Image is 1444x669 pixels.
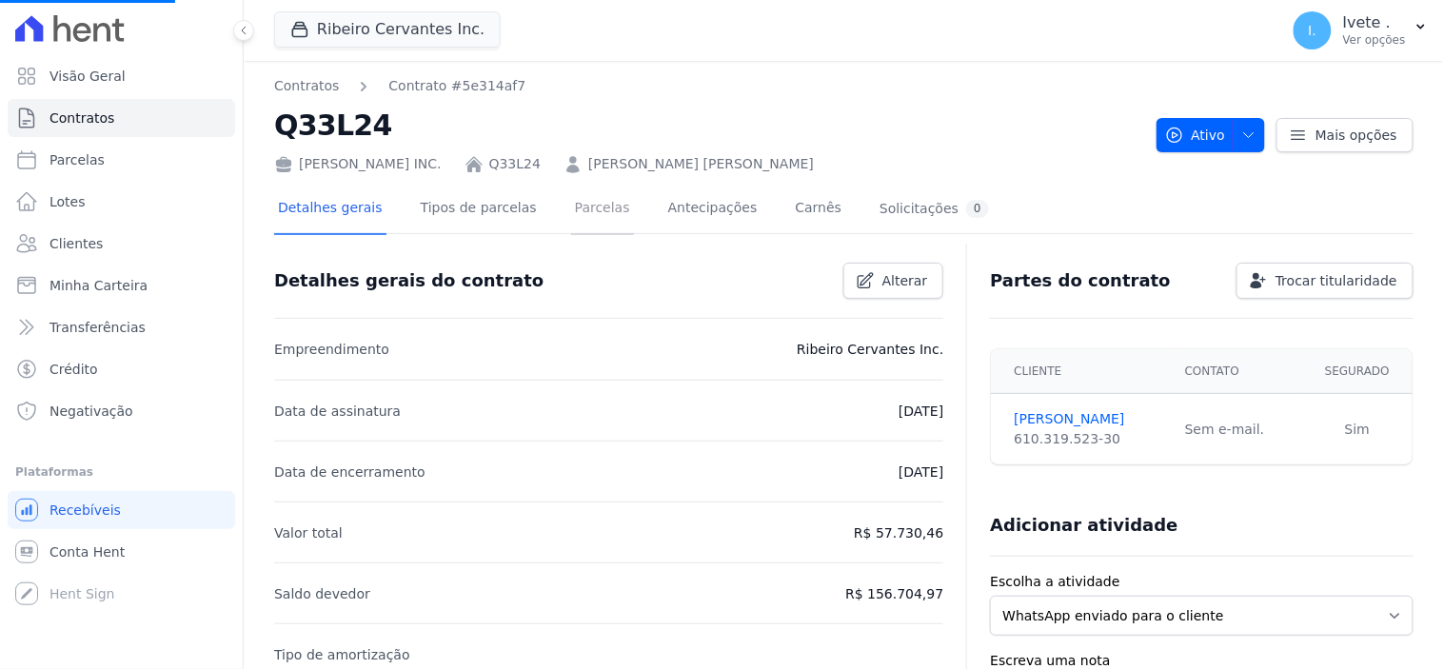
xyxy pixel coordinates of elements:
[49,276,148,295] span: Minha Carteira
[49,150,105,169] span: Parcelas
[8,99,235,137] a: Contratos
[417,185,541,235] a: Tipos de parcelas
[1236,263,1414,299] a: Trocar titularidade
[588,154,814,174] a: [PERSON_NAME] [PERSON_NAME]
[274,76,525,96] nav: Breadcrumb
[8,225,235,263] a: Clientes
[1343,13,1406,32] p: Ivete .
[8,392,235,430] a: Negativação
[274,154,442,174] div: [PERSON_NAME] INC.
[274,11,501,48] button: Ribeiro Cervantes Inc.
[1302,394,1413,465] td: Sim
[49,542,125,561] span: Conta Hent
[8,350,235,388] a: Crédito
[843,263,944,299] a: Alterar
[274,643,410,666] p: Tipo de amortização
[1276,271,1397,290] span: Trocar titularidade
[274,76,1141,96] nav: Breadcrumb
[15,461,227,483] div: Plataformas
[1165,118,1226,152] span: Ativo
[8,266,235,305] a: Minha Carteira
[664,185,762,235] a: Antecipações
[1014,429,1161,449] div: 610.319.523-30
[990,269,1171,292] h3: Partes do contrato
[49,402,133,421] span: Negativação
[899,461,943,483] p: [DATE]
[274,76,339,96] a: Contratos
[876,185,993,235] a: Solicitações0
[1315,126,1397,145] span: Mais opções
[49,108,114,128] span: Contratos
[274,185,386,235] a: Detalhes gerais
[880,200,989,218] div: Solicitações
[274,400,401,423] p: Data de assinatura
[854,521,943,544] p: R$ 57.730,46
[8,491,235,529] a: Recebíveis
[274,338,389,361] p: Empreendimento
[49,360,98,379] span: Crédito
[1309,24,1317,37] span: I.
[274,521,343,544] p: Valor total
[991,349,1173,394] th: Cliente
[899,400,943,423] p: [DATE]
[49,501,121,520] span: Recebíveis
[1276,118,1414,152] a: Mais opções
[8,183,235,221] a: Lotes
[274,269,544,292] h3: Detalhes gerais do contrato
[8,141,235,179] a: Parcelas
[274,461,425,483] p: Data de encerramento
[1302,349,1413,394] th: Segurado
[8,57,235,95] a: Visão Geral
[882,271,928,290] span: Alterar
[489,154,541,174] a: Q33L24
[1174,349,1302,394] th: Contato
[388,76,525,96] a: Contrato #5e314af7
[274,104,1141,147] h2: Q33L24
[49,192,86,211] span: Lotes
[274,582,370,605] p: Saldo devedor
[1157,118,1266,152] button: Ativo
[571,185,634,235] a: Parcelas
[49,67,126,86] span: Visão Geral
[1174,394,1302,465] td: Sem e-mail.
[1014,409,1161,429] a: [PERSON_NAME]
[1343,32,1406,48] p: Ver opções
[990,572,1414,592] label: Escolha a atividade
[8,533,235,571] a: Conta Hent
[990,514,1177,537] h3: Adicionar atividade
[845,582,943,605] p: R$ 156.704,97
[1278,4,1444,57] button: I. Ivete . Ver opções
[8,308,235,346] a: Transferências
[797,338,943,361] p: Ribeiro Cervantes Inc.
[49,318,146,337] span: Transferências
[49,234,103,253] span: Clientes
[791,185,845,235] a: Carnês
[966,200,989,218] div: 0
